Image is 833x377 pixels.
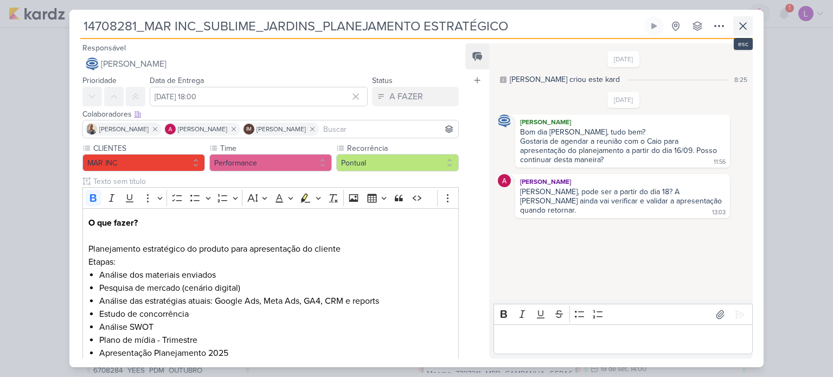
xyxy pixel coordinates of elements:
[498,174,511,187] img: Alessandra Gomes
[82,76,117,85] label: Prioridade
[246,127,252,132] p: IM
[82,43,126,53] label: Responsável
[88,255,453,269] p: Etapas:
[101,57,166,71] span: [PERSON_NAME]
[150,76,204,85] label: Data de Entrega
[346,143,459,154] label: Recorrência
[244,124,254,135] div: Isabella Machado Guimarães
[92,143,205,154] label: CLIENTES
[372,87,459,106] button: A FAZER
[520,127,725,137] div: Bom dia [PERSON_NAME], tudo bem?
[712,208,726,217] div: 13:03
[99,321,453,334] li: Análise SWOT
[88,216,453,255] p: Planejamento estratégico do produto para apresentação do cliente
[520,187,724,215] div: [PERSON_NAME], pode ser a partir do dia 18? A [PERSON_NAME] ainda vai verificar e validar a apres...
[219,143,332,154] label: Time
[86,57,99,71] img: Caroline Traven De Andrade
[389,90,423,103] div: A FAZER
[99,282,453,295] li: Pesquisa de mercado (cenário digital)
[498,114,511,127] img: Caroline Traven De Andrade
[165,124,176,135] img: Alessandra Gomes
[82,54,459,74] button: [PERSON_NAME]
[372,76,393,85] label: Status
[82,154,205,171] button: MAR INC
[99,308,453,321] li: Estudo de concorrência
[82,187,459,208] div: Editor toolbar
[99,334,453,347] li: Plano de mídia - Trimestre
[734,38,753,50] div: esc
[80,16,642,36] input: Kard Sem Título
[99,124,149,134] span: [PERSON_NAME]
[150,87,368,106] input: Select a date
[510,74,620,85] div: [PERSON_NAME] criou este kard
[257,124,306,134] span: [PERSON_NAME]
[520,137,719,164] div: Gostaria de agendar a reunião com o Caio para apresentação do planejamento a partir do dia 16/09....
[714,158,726,167] div: 11:56
[99,269,453,282] li: Análise dos materiais enviados
[336,154,459,171] button: Pontual
[178,124,227,134] span: [PERSON_NAME]
[91,176,459,187] input: Texto sem título
[494,304,753,325] div: Editor toolbar
[734,75,747,85] div: 8:25
[650,22,658,30] div: Ligar relógio
[82,108,459,120] div: Colaboradores
[209,154,332,171] button: Performance
[494,324,753,354] div: Editor editing area: main
[321,123,456,136] input: Buscar
[88,218,138,228] strong: O que fazer?
[99,295,453,308] li: Análise das estratégias atuais: Google Ads, Meta Ads, GA4, CRM e reports
[517,176,728,187] div: [PERSON_NAME]
[517,117,728,127] div: [PERSON_NAME]
[86,124,97,135] img: Iara Santos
